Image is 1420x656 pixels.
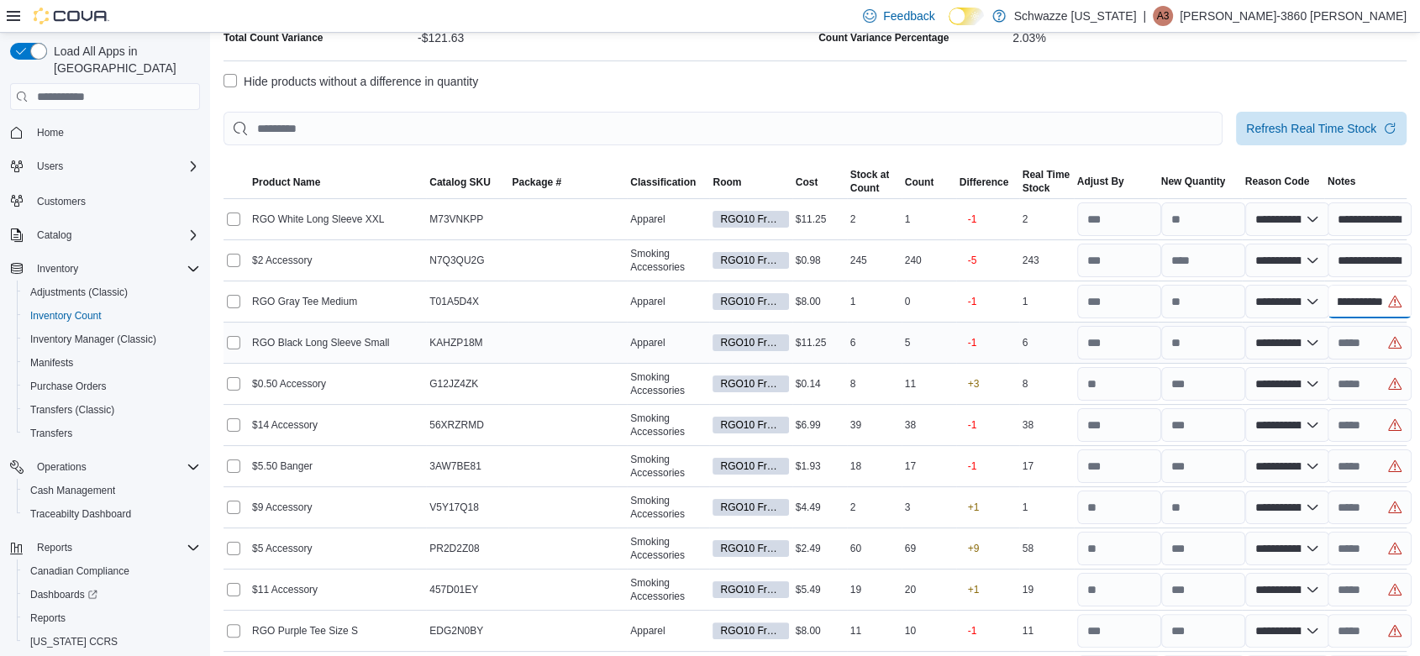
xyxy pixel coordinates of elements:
button: Refresh Real Time Stock [1236,112,1407,145]
div: 1 [1019,497,1074,517]
a: Reports [24,608,72,628]
label: Hide products without a difference in quantity [224,71,478,92]
button: Reports [3,536,207,559]
button: Transfers (Classic) [17,398,207,422]
span: [US_STATE] CCRS [30,635,118,648]
span: Count [905,176,934,189]
span: $5.50 Banger [252,459,313,473]
span: Users [37,160,63,173]
span: PR2D2Z08 [429,542,479,555]
div: $5.49 [792,580,847,600]
span: Adjustments (Classic) [24,282,200,302]
span: KAHZP18M [429,336,482,349]
div: 245 [847,250,902,270]
div: New Quantity [1161,175,1226,188]
span: Reason Code [1245,175,1310,188]
span: Home [30,122,200,143]
span: Dashboards [24,585,200,605]
div: 6 [1019,333,1074,353]
div: 6 [847,333,902,353]
div: Smoking Accessories [627,573,709,606]
p: -1 [968,418,977,432]
a: [US_STATE] CCRS [24,632,124,652]
div: Smoking Accessories [627,491,709,524]
div: 2 [847,209,902,229]
span: Customers [30,190,200,211]
button: Users [30,156,70,176]
span: RGO10 Front Room [720,212,781,227]
div: $6.99 [792,415,847,435]
div: 2.03% [1012,24,1407,45]
span: RGO10 Front Room [713,252,788,269]
span: Purchase Orders [30,380,107,393]
div: 1 [1019,291,1074,312]
span: Product Name [252,176,320,189]
span: Cash Management [24,480,200,501]
div: 17 [1019,456,1074,476]
button: Package # [508,172,627,192]
button: Count [902,172,956,192]
span: Adjustments (Classic) [30,286,128,299]
span: $14 Accessory [252,418,318,432]
div: 3 [902,497,956,517]
img: Cova [34,8,109,24]
span: Inventory Manager (Classic) [30,333,156,346]
button: Users [3,155,207,178]
button: Stock atCount [847,165,902,198]
span: Canadian Compliance [30,564,129,578]
button: Room [709,172,792,192]
div: 240 [902,250,956,270]
span: RGO10 Front Room [720,582,781,597]
span: Washington CCRS [24,632,200,652]
button: Traceabilty Dashboard [17,502,207,526]
div: 1 [902,209,956,229]
span: Cash Management [30,484,115,497]
button: [US_STATE] CCRS [17,630,207,653]
div: 5 [902,333,956,353]
span: RGO10 Front Room [713,540,788,557]
span: RGO10 Front Room [720,500,781,515]
div: 19 [1019,580,1074,600]
button: Inventory Manager (Classic) [17,328,207,351]
span: RGO Black Long Sleeve Small [252,336,389,349]
button: Cost [792,172,847,192]
span: Load All Apps in [GEOGRAPHIC_DATA] [47,43,200,76]
p: -1 [968,624,977,638]
div: 11 [1019,621,1074,641]
p: -1 [968,295,977,308]
div: 10 [902,621,956,641]
button: Home [3,120,207,144]
div: Count Variance Percentage [818,31,949,45]
p: [PERSON_NAME]-3860 [PERSON_NAME] [1180,6,1407,26]
span: Real Time Stock [1023,168,1070,195]
button: Inventory Count [17,304,207,328]
p: -5 [968,254,977,267]
span: 56XRZRMD [429,418,484,432]
a: Purchase Orders [24,376,113,396]
button: Inventory [30,259,85,279]
span: T01A5D4X [429,295,479,308]
span: RGO10 Front Room [713,581,788,598]
div: $0.14 [792,374,847,394]
div: Apparel [627,621,709,641]
button: Canadian Compliance [17,559,207,583]
span: Manifests [24,353,200,373]
span: V5Y17Q18 [429,501,479,514]
button: Catalog [30,225,78,245]
span: Refresh Real Time Stock [1246,120,1376,137]
div: 11 [902,374,956,394]
div: 38 [902,415,956,435]
div: Difference [960,176,1009,189]
div: 20 [902,580,956,600]
span: RGO10 Front Room [720,623,781,638]
span: RGO10 Front Room [713,293,788,310]
p: +3 [968,377,980,391]
span: Inventory [37,262,78,276]
span: RGO10 Front Room [720,459,781,474]
span: 3AW7BE81 [429,459,481,473]
span: Reports [24,608,200,628]
input: Dark Mode [949,8,984,25]
span: Users [30,156,200,176]
p: -1 [968,459,977,473]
